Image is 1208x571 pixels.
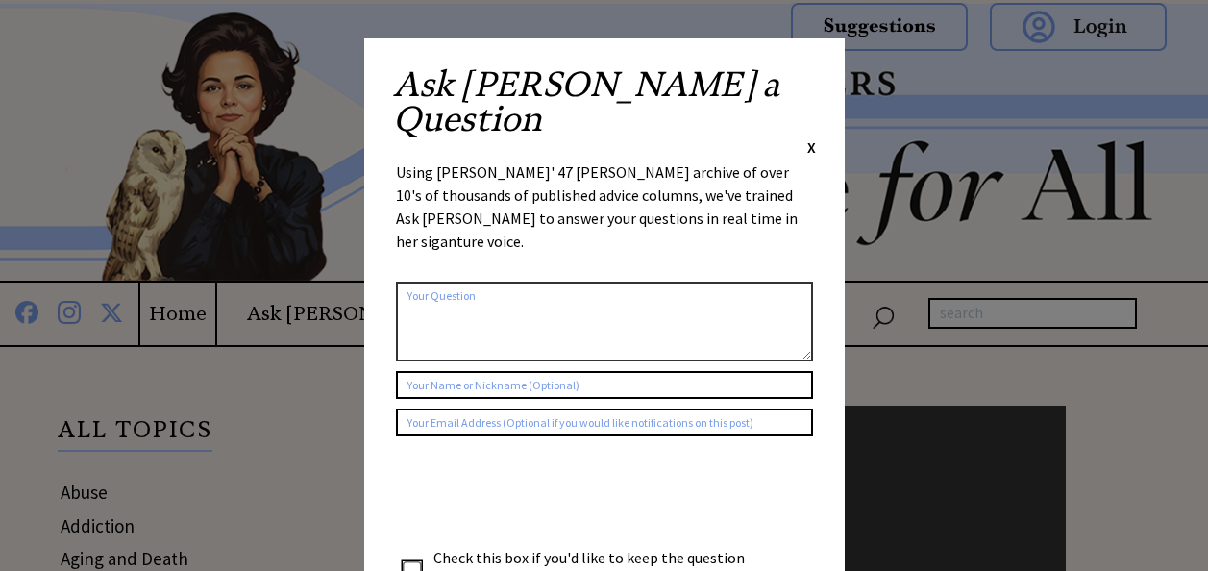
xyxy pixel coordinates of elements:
span: X [807,137,816,157]
iframe: reCAPTCHA [396,456,688,531]
div: Using [PERSON_NAME]' 47 [PERSON_NAME] archive of over 10's of thousands of published advice colum... [396,161,813,272]
input: Your Name or Nickname (Optional) [396,371,813,399]
input: Your Email Address (Optional if you would like notifications on this post) [396,409,813,436]
h2: Ask [PERSON_NAME] a Question [393,67,816,137]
